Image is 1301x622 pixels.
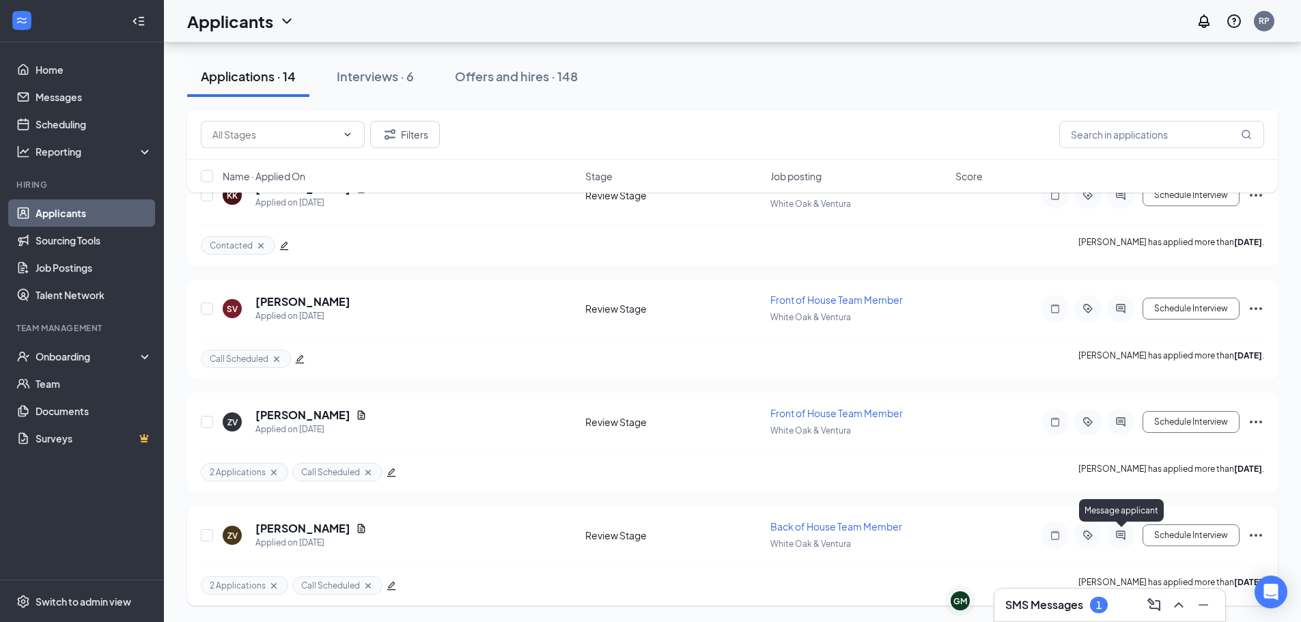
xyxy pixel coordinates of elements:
a: Messages [36,83,152,111]
svg: ChevronDown [342,129,353,140]
svg: Cross [363,467,374,478]
svg: WorkstreamLogo [15,14,29,27]
svg: Cross [271,354,282,365]
div: ZV [227,416,238,428]
input: All Stages [212,127,337,142]
input: Search in applications [1059,121,1264,148]
span: Call Scheduled [210,353,268,365]
svg: Analysis [16,145,30,158]
span: 2 Applications [210,466,266,478]
svg: Cross [268,580,279,591]
span: Call Scheduled [301,466,360,478]
svg: Ellipses [1248,527,1264,543]
span: edit [279,241,289,251]
h5: [PERSON_NAME] [255,408,350,423]
p: [PERSON_NAME] has applied more than . [1078,463,1264,481]
div: GM [953,595,967,607]
p: [PERSON_NAME] has applied more than . [1078,576,1264,595]
svg: Document [356,410,367,421]
span: edit [295,354,305,364]
span: Front of House Team Member [770,294,903,306]
span: Score [955,169,983,183]
div: Applications · 14 [201,68,296,85]
a: Documents [36,397,152,425]
div: Message applicant [1079,499,1164,522]
svg: MagnifyingGlass [1241,129,1252,140]
button: ComposeMessage [1143,594,1165,616]
span: White Oak & Ventura [770,312,851,322]
div: Team Management [16,322,150,334]
button: Minimize [1192,594,1214,616]
span: Front of House Team Member [770,407,903,419]
b: [DATE] [1234,237,1262,247]
button: Schedule Interview [1143,298,1240,320]
svg: ActiveTag [1080,416,1096,427]
button: ChevronUp [1168,594,1190,616]
a: Job Postings [36,254,152,281]
div: 1 [1096,599,1102,611]
svg: Ellipses [1248,414,1264,430]
div: Review Stage [585,528,762,542]
div: Switch to admin view [36,595,131,608]
svg: QuestionInfo [1226,13,1242,29]
svg: Cross [255,240,266,251]
div: SV [227,303,238,315]
div: Applied on [DATE] [255,536,367,550]
div: Interviews · 6 [337,68,414,85]
svg: ActiveTag [1080,530,1096,541]
svg: Note [1047,303,1063,314]
div: Hiring [16,179,150,190]
svg: Minimize [1195,597,1212,613]
svg: Ellipses [1248,300,1264,317]
button: Schedule Interview [1143,524,1240,546]
a: Sourcing Tools [36,227,152,254]
a: Home [36,56,152,83]
svg: Notifications [1196,13,1212,29]
h1: Applicants [187,10,273,33]
span: White Oak & Ventura [770,425,851,436]
svg: Cross [268,467,279,478]
svg: Document [356,523,367,534]
div: ZV [227,530,238,541]
svg: ChevronDown [279,13,295,29]
span: Back of House Team Member [770,520,902,533]
a: Applicants [36,199,152,227]
a: Scheduling [36,111,152,138]
svg: ActiveChat [1113,416,1129,427]
svg: ChevronUp [1171,597,1187,613]
div: Onboarding [36,350,141,363]
h3: SMS Messages [1005,597,1083,612]
span: Name · Applied On [223,169,305,183]
span: Job posting [770,169,822,183]
b: [DATE] [1234,464,1262,474]
div: RP [1259,15,1270,27]
span: Call Scheduled [301,580,360,591]
div: Applied on [DATE] [255,423,367,436]
h5: [PERSON_NAME] [255,521,350,536]
div: Open Intercom Messenger [1255,576,1287,608]
a: Talent Network [36,281,152,309]
a: SurveysCrown [36,425,152,452]
h5: [PERSON_NAME] [255,294,350,309]
span: White Oak & Ventura [770,539,851,549]
svg: ActiveTag [1080,303,1096,314]
p: [PERSON_NAME] has applied more than . [1078,236,1264,255]
svg: Settings [16,595,30,608]
div: Offers and hires · 148 [455,68,578,85]
span: 2 Applications [210,580,266,591]
svg: Note [1047,530,1063,541]
svg: UserCheck [16,350,30,363]
button: Schedule Interview [1143,411,1240,433]
span: edit [387,468,396,477]
b: [DATE] [1234,577,1262,587]
p: [PERSON_NAME] has applied more than . [1078,350,1264,368]
div: Reporting [36,145,153,158]
div: Review Stage [585,302,762,315]
svg: Note [1047,416,1063,427]
svg: Filter [382,126,398,143]
div: Applied on [DATE] [255,309,350,323]
div: Review Stage [585,415,762,429]
svg: ActiveChat [1113,303,1129,314]
span: Stage [585,169,613,183]
span: edit [387,581,396,591]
